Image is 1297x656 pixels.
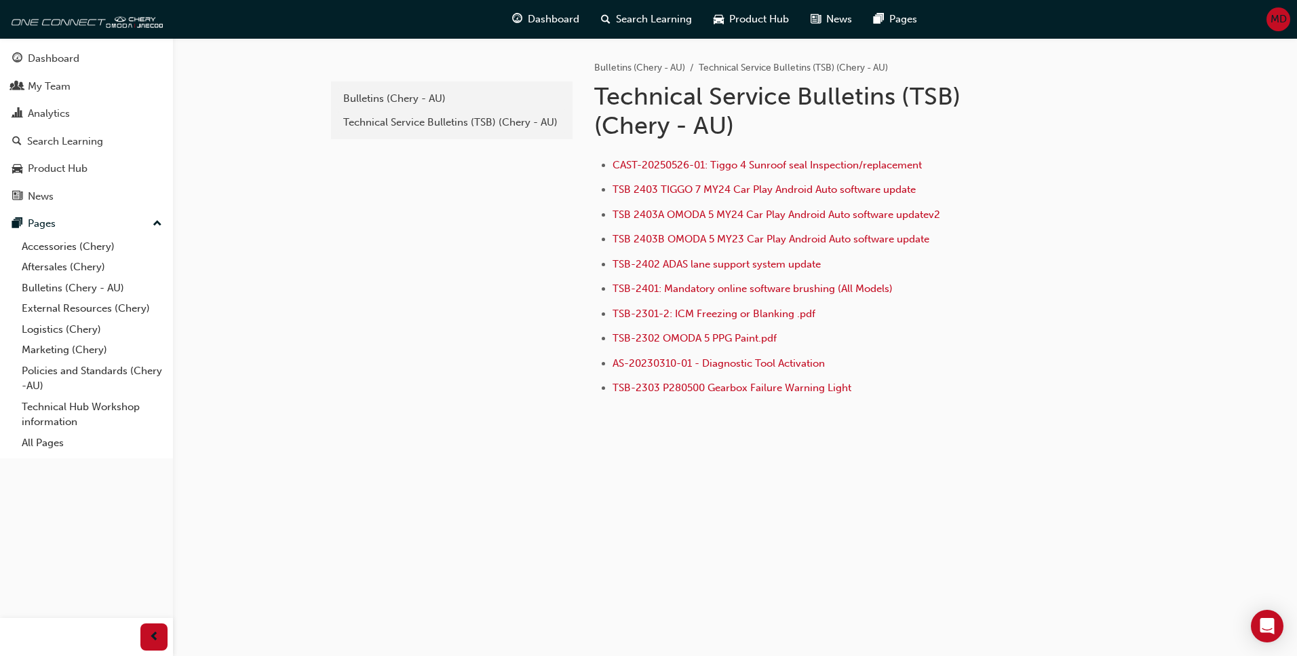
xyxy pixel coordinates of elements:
a: All Pages [16,433,168,454]
a: TSB-2401: Mandatory online software brushing (All Models) [613,283,893,295]
a: TSB 2403A OMODA 5 MY24 Car Play Android Auto software updatev2 [613,208,940,221]
a: Search Learning [5,129,168,154]
button: Pages [5,211,168,236]
span: chart-icon [12,108,22,120]
a: TSB-2301-2: ICM Freezing or Blanking .pdf [613,308,815,320]
a: TSB-2303 P280500 Gearbox Failure Warning Light [613,382,851,394]
div: Open Intercom Messenger [1251,610,1283,642]
a: Bulletins (Chery - AU) [16,278,168,299]
span: people-icon [12,81,22,93]
a: TSB-2302 OMODA 5 PPG Paint.pdf [613,332,777,344]
span: pages-icon [12,218,22,230]
a: TSB-2402 ADAS lane support system update [613,258,821,270]
span: news-icon [811,11,821,28]
span: search-icon [601,11,611,28]
span: Dashboard [528,12,579,27]
a: Policies and Standards (Chery -AU) [16,361,168,397]
a: My Team [5,74,168,99]
a: pages-iconPages [863,5,928,33]
a: Bulletins (Chery - AU) [336,87,567,111]
a: Technical Hub Workshop information [16,397,168,433]
button: DashboardMy TeamAnalyticsSearch LearningProduct HubNews [5,43,168,211]
span: guage-icon [512,11,522,28]
div: My Team [28,79,71,94]
li: Technical Service Bulletins (TSB) (Chery - AU) [699,60,888,76]
div: Bulletins (Chery - AU) [343,91,560,107]
div: Analytics [28,106,70,122]
span: up-icon [153,215,162,233]
button: MD [1266,7,1290,31]
div: Dashboard [28,51,79,67]
a: News [5,184,168,209]
a: TSB 2403B OMODA 5 MY23 Car Play Android Auto software update [613,233,929,245]
a: Logistics (Chery) [16,319,168,340]
a: Accessories (Chery) [16,236,168,257]
div: Pages [28,216,56,232]
a: Dashboard [5,46,168,71]
a: car-iconProduct Hub [703,5,800,33]
span: Pages [889,12,917,27]
span: guage-icon [12,53,22,65]
span: car-icon [12,163,22,175]
a: External Resources (Chery) [16,298,168,319]
a: Technical Service Bulletins (TSB) (Chery - AU) [336,111,567,134]
span: Search Learning [616,12,692,27]
span: car-icon [714,11,724,28]
span: pages-icon [874,11,884,28]
a: Marketing (Chery) [16,340,168,361]
a: TSB 2403 TIGGO 7 MY24 Car Play Android Auto software update [613,183,916,196]
div: Product Hub [28,161,88,177]
span: prev-icon [149,629,159,646]
a: AS-20230310-01 - Diagnostic Tool Activation [613,357,825,369]
a: guage-iconDashboard [501,5,590,33]
a: CAST-20250526-01: Tiggo 4 Sunroof seal Inspection/replacement [613,159,922,171]
div: Technical Service Bulletins (TSB) (Chery - AU) [343,115,560,130]
h1: Technical Service Bulletins (TSB) (Chery - AU) [594,81,1039,141]
a: news-iconNews [800,5,863,33]
span: news-icon [12,191,22,203]
a: search-iconSearch Learning [590,5,703,33]
span: MD [1271,12,1287,27]
img: oneconnect [7,5,163,33]
span: search-icon [12,136,22,148]
span: News [826,12,852,27]
a: Product Hub [5,156,168,181]
a: Bulletins (Chery - AU) [594,62,685,73]
div: Search Learning [27,134,103,149]
a: Analytics [5,101,168,126]
div: News [28,189,54,204]
span: Product Hub [729,12,789,27]
a: Aftersales (Chery) [16,257,168,278]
